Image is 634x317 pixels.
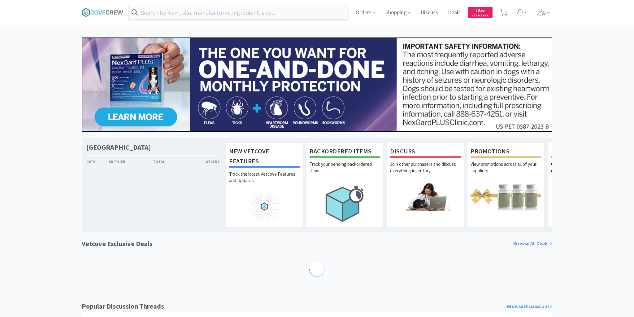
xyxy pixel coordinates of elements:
img: hero_feature_roadmap.png [229,192,300,221]
a: DiscussJoin other purchasers and discuss everything inventory [387,143,464,227]
div: Status [186,159,219,165]
div: Supplier [109,159,153,165]
span: Cash Back [472,14,489,18]
img: hero_discuss.png [390,183,461,211]
a: New Vetcove FeaturesTrack the latest Vetcove Features and Updates [226,143,303,227]
a: Deals [445,10,463,15]
span: . 00 [480,9,484,13]
p: Track the latest Vetcove Features and Updates [229,171,300,192]
a: ListsQuickly compare prices across your most commonly ordered items [548,143,625,227]
a: $0.00Cash Back [468,4,493,21]
h1: Lists [551,146,622,158]
h1: [GEOGRAPHIC_DATA] [86,143,151,152]
a: PromotionsView promotions across all of your suppliers [467,143,545,227]
p: Track your pending backordered items [310,161,380,183]
img: hero_lists.png [551,183,622,211]
h1: Popular Discussion Threads [82,301,164,312]
span: 0 [476,7,484,13]
h1: New Vetcove Features [229,146,300,168]
p: View promotions across all of your suppliers [471,161,541,183]
h1: Promotions [471,146,541,158]
a: Backordered ItemsTrack your pending backordered items [306,143,384,227]
img: hero_backorders.png [310,183,380,225]
h1: Vetcove Exclusive Deals [82,238,153,249]
div: Date [86,159,109,165]
h1: Backordered Items [310,146,380,158]
p: Quickly compare prices across your most commonly ordered items [551,161,622,183]
img: 24562ba5414042f391a945fa418716b7_350.jpg [82,37,552,132]
a: Browse Discussions [507,302,552,310]
a: Discuss [418,10,441,15]
h1: Discuss [390,146,461,158]
input: Search by item, sku, manufacturer, ingredient, size... [128,5,348,20]
div: Total [153,159,186,165]
span: $ [476,9,477,13]
p: Join other purchasers and discuss everything inventory [390,161,461,183]
img: hero_promotions.png [471,183,541,211]
a: Browse All Deals [513,240,552,248]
